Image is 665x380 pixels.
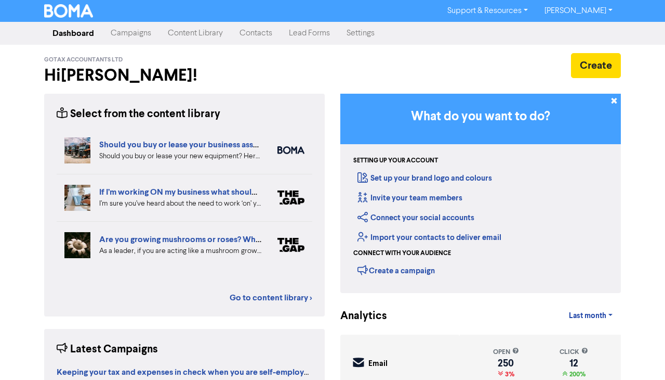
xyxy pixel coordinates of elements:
[57,367,314,377] strong: Keeping your tax and expenses in check when you are self-employed
[99,246,262,257] div: As a leader, if you are acting like a mushroom grower you’re unlikely to have a clear plan yourse...
[57,369,314,377] a: Keeping your tax and expenses in check when you are self-employed
[277,238,304,252] img: thegap
[353,156,438,166] div: Setting up your account
[560,347,588,357] div: click
[340,308,374,324] div: Analytics
[503,370,514,378] span: 3%
[561,306,621,326] a: Last month
[44,56,123,64] span: GoTax Accountants Ltd
[536,3,621,19] a: [PERSON_NAME]
[99,198,262,209] div: I’m sure you’ve heard about the need to work ‘on’ your business as well as working ‘in’ your busi...
[357,262,435,278] div: Create a campaign
[102,23,159,44] a: Campaigns
[231,23,281,44] a: Contacts
[560,359,588,368] div: 12
[571,53,621,78] button: Create
[230,292,312,304] a: Go to content library >
[44,66,325,85] h2: Hi [PERSON_NAME] !
[44,23,102,44] a: Dashboard
[99,187,298,197] a: If I’m working ON my business what should I be doing?
[277,191,304,205] img: thegap
[57,341,158,358] div: Latest Campaigns
[357,173,492,183] a: Set up your brand logo and colours
[493,359,519,368] div: 250
[368,358,388,370] div: Email
[356,109,605,124] h3: What do you want to do?
[99,234,427,245] a: Are you growing mushrooms or roses? Why you should lead like a gardener, not a grower
[357,233,501,243] a: Import your contacts to deliver email
[613,330,665,380] iframe: Chat Widget
[44,4,93,18] img: BOMA Logo
[281,23,338,44] a: Lead Forms
[338,23,383,44] a: Settings
[569,311,606,321] span: Last month
[99,140,268,150] a: Should you buy or lease your business assets?
[159,23,231,44] a: Content Library
[567,370,586,378] span: 200%
[57,106,220,122] div: Select from the content library
[277,146,304,154] img: boma_accounting
[439,3,536,19] a: Support & Resources
[99,151,262,162] div: Should you buy or lease your new equipment? Here are some pros and cons of each. We also can revi...
[493,347,519,357] div: open
[357,193,462,203] a: Invite your team members
[357,213,474,223] a: Connect your social accounts
[353,249,451,258] div: Connect with your audience
[340,94,621,293] div: Getting Started in BOMA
